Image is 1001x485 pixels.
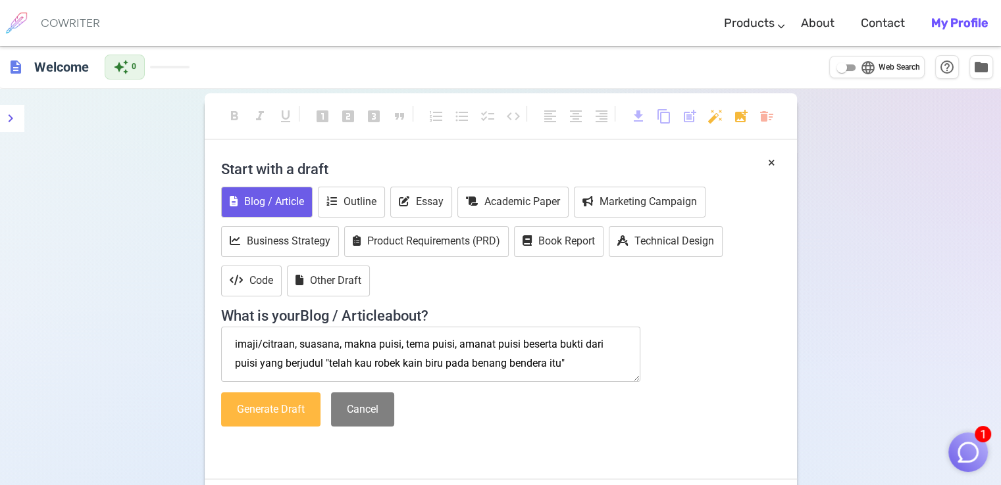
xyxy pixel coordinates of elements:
button: 1 [948,432,988,472]
h6: COWRITER [41,17,100,29]
img: Close chat [956,440,981,465]
span: looks_two [340,108,356,124]
span: Web Search [879,61,920,74]
textarea: imaji/citraan, suasana, makna puisi, tema puisi, amanat puisi beserta bukti dari puisi yang berju... [221,327,641,382]
span: format_quote [392,108,407,124]
a: About [801,4,834,43]
span: 0 [132,60,136,74]
span: download [630,108,646,124]
span: format_list_bulleted [454,108,470,124]
button: Other Draft [287,266,370,296]
span: looks_one [315,108,330,124]
button: Book Report [514,226,603,257]
h6: Click to edit title [29,54,94,80]
button: Academic Paper [457,187,569,218]
button: Cancel [331,392,394,427]
h4: Start with a draft [221,153,781,185]
button: Blog / Article [221,187,313,218]
a: Products [724,4,775,43]
span: delete_sweep [759,108,775,124]
span: format_italic [252,108,268,124]
button: Product Requirements (PRD) [344,226,509,257]
span: checklist [480,108,496,124]
span: content_copy [656,108,672,124]
button: Technical Design [609,226,723,257]
span: language [860,60,876,76]
span: format_bold [226,108,242,124]
span: folder [973,59,989,75]
button: Help & Shortcuts [935,55,959,79]
span: description [8,59,24,75]
button: Code [221,266,282,296]
span: format_align_left [542,108,558,124]
button: Outline [318,187,385,218]
b: My Profile [931,16,988,30]
h4: What is your Blog / Article about? [221,300,781,325]
span: help_outline [939,59,955,75]
button: Generate Draft [221,392,321,427]
span: format_align_center [568,108,584,124]
span: auto_awesome [113,59,129,75]
span: looks_3 [366,108,382,124]
span: 1 [975,426,991,442]
button: Marketing Campaign [574,187,706,218]
a: My Profile [931,4,988,43]
button: Business Strategy [221,226,339,257]
span: format_list_numbered [428,108,444,124]
a: Contact [861,4,905,43]
button: × [768,153,775,172]
span: post_add [682,108,698,124]
span: format_align_right [594,108,609,124]
span: auto_fix_high [707,108,723,124]
span: format_underlined [278,108,294,124]
span: code [505,108,521,124]
button: Essay [390,187,452,218]
button: Manage Documents [969,55,993,79]
span: add_photo_alternate [733,108,749,124]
